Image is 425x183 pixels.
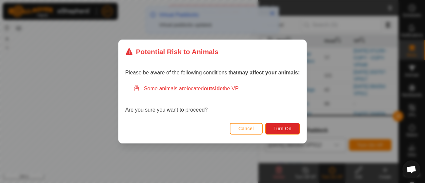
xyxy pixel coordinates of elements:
[238,126,254,131] span: Cancel
[402,160,420,178] div: Open chat
[125,70,300,75] span: Please be aware of the following conditions that
[237,70,300,75] strong: may affect your animals:
[133,85,300,93] div: Some animals are
[187,86,239,91] span: located the VP.
[204,86,223,91] strong: outside
[274,126,292,131] span: Turn On
[125,85,300,114] div: Are you sure you want to proceed?
[230,123,263,135] button: Cancel
[125,46,218,57] div: Potential Risk to Animals
[265,123,300,135] button: Turn On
